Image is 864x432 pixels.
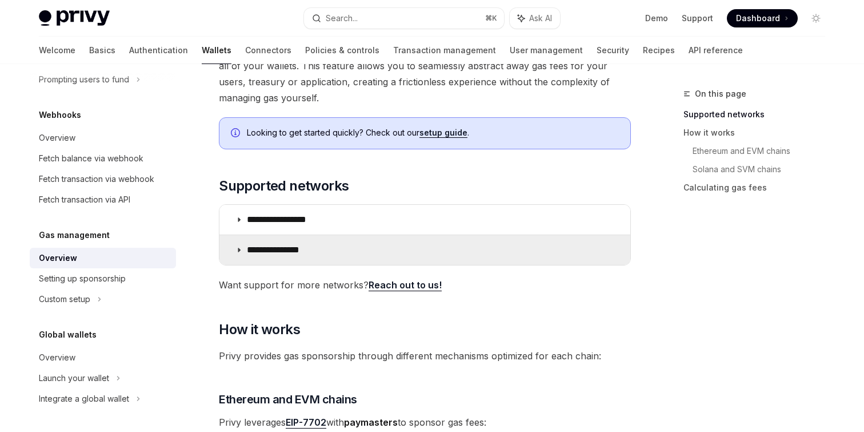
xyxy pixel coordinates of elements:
[304,8,504,29] button: Search...⌘K
[419,128,467,138] a: setup guide
[693,142,834,160] a: Ethereum and EVM chains
[30,347,176,368] a: Overview
[30,169,176,189] a: Fetch transaction via webhook
[727,9,798,27] a: Dashboard
[695,87,746,101] span: On this page
[39,371,109,385] div: Launch your wallet
[30,268,176,289] a: Setting up sponsorship
[510,8,560,29] button: Ask AI
[39,108,81,122] h5: Webhooks
[219,277,631,293] span: Want support for more networks?
[30,248,176,268] a: Overview
[39,251,77,265] div: Overview
[39,392,129,406] div: Integrate a global wallet
[231,128,242,140] svg: Info
[30,128,176,148] a: Overview
[219,320,300,339] span: How it works
[689,37,743,64] a: API reference
[369,279,442,291] a: Reach out to us!
[129,37,188,64] a: Authentication
[219,348,631,364] span: Privy provides gas sponsorship through different mechanisms optimized for each chain:
[39,351,75,364] div: Overview
[682,13,713,24] a: Support
[529,13,552,24] span: Ask AI
[643,37,675,64] a: Recipes
[39,131,75,145] div: Overview
[219,414,631,430] span: Privy leverages with to sponsor gas fees:
[30,189,176,210] a: Fetch transaction via API
[39,228,110,242] h5: Gas management
[219,177,349,195] span: Supported networks
[39,37,75,64] a: Welcome
[39,152,143,165] div: Fetch balance via webhook
[344,417,398,428] strong: paymasters
[219,391,357,407] span: Ethereum and EVM chains
[39,10,110,26] img: light logo
[286,417,326,429] a: EIP-7702
[39,172,154,186] div: Fetch transaction via webhook
[39,193,130,207] div: Fetch transaction via API
[247,127,619,138] span: Looking to get started quickly? Check out our .
[219,42,631,106] span: Privy’s powerful engine allows you to easily sponsor transaction fees across all of your wallets....
[39,328,97,342] h5: Global wallets
[683,124,834,142] a: How it works
[39,272,126,286] div: Setting up sponsorship
[39,292,90,306] div: Custom setup
[305,37,379,64] a: Policies & controls
[393,37,496,64] a: Transaction management
[510,37,583,64] a: User management
[807,9,825,27] button: Toggle dark mode
[485,14,497,23] span: ⌘ K
[693,160,834,179] a: Solana and SVM chains
[683,179,834,197] a: Calculating gas fees
[202,37,231,64] a: Wallets
[326,11,358,25] div: Search...
[245,37,291,64] a: Connectors
[30,148,176,169] a: Fetch balance via webhook
[89,37,115,64] a: Basics
[645,13,668,24] a: Demo
[683,105,834,124] a: Supported networks
[597,37,629,64] a: Security
[736,13,780,24] span: Dashboard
